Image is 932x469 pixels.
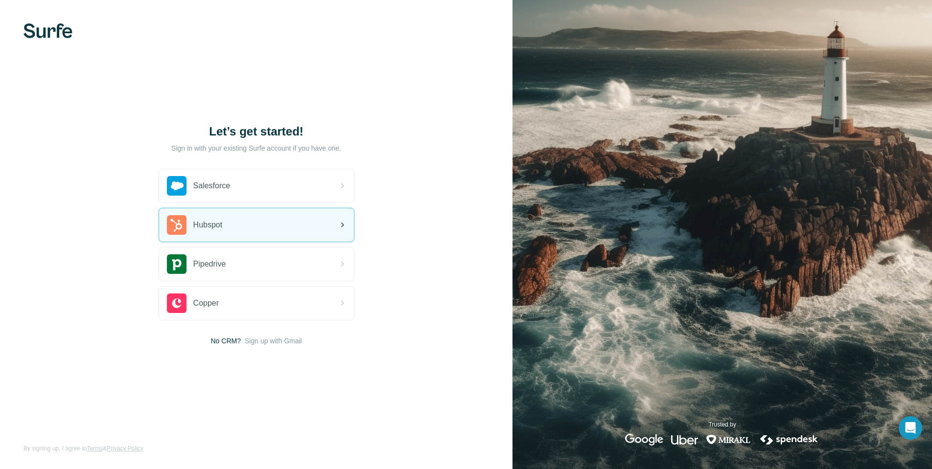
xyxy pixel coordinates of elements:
[23,23,72,38] img: Surfe's logo
[706,434,751,446] img: mirakl's logo
[899,416,922,440] div: Open Intercom Messenger
[759,434,819,446] img: spendesk's logo
[23,444,143,453] span: By signing up, I agree to &
[107,445,143,452] a: Privacy Policy
[625,434,663,446] img: google's logo
[167,215,186,235] img: hubspot's logo
[193,180,231,192] span: Salesforce
[211,336,241,346] span: No CRM?
[245,336,302,346] button: Sign up with Gmail
[87,445,103,452] a: Terms
[671,434,698,446] img: uber's logo
[193,219,223,231] span: Hubspot
[167,293,186,313] img: copper's logo
[193,297,219,309] span: Copper
[167,254,186,274] img: pipedrive's logo
[708,420,736,429] p: Trusted by
[167,176,186,196] img: salesforce's logo
[159,124,354,139] h1: Let’s get started!
[193,258,226,270] span: Pipedrive
[171,143,341,153] p: Sign in with your existing Surfe account if you have one.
